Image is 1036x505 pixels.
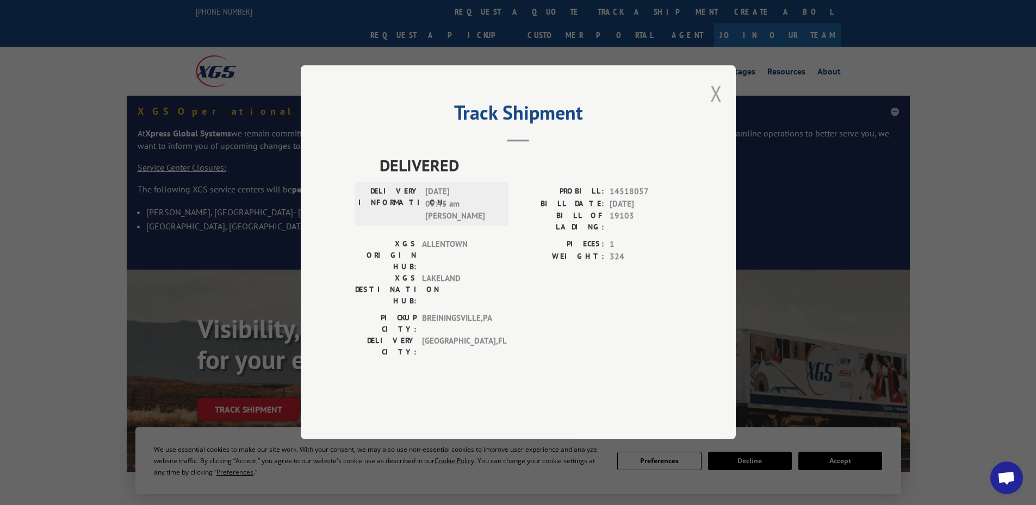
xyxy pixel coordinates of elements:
[355,335,417,358] label: DELIVERY CITY:
[422,239,495,273] span: ALLENTOWN
[518,251,604,263] label: WEIGHT:
[518,239,604,251] label: PIECES:
[518,210,604,233] label: BILL OF LADING:
[710,79,722,108] button: Close modal
[610,239,681,251] span: 1
[358,186,420,223] label: DELIVERY INFORMATION:
[610,198,681,210] span: [DATE]
[422,273,495,307] span: LAKELAND
[355,239,417,273] label: XGS ORIGIN HUB:
[425,186,499,223] span: [DATE] 09:45 am [PERSON_NAME]
[355,313,417,335] label: PICKUP CITY:
[518,198,604,210] label: BILL DATE:
[422,313,495,335] span: BREININGSVILLE , PA
[518,186,604,198] label: PROBILL:
[422,335,495,358] span: [GEOGRAPHIC_DATA] , FL
[990,462,1023,494] a: Open chat
[380,153,681,178] span: DELIVERED
[610,186,681,198] span: 14518057
[355,273,417,307] label: XGS DESTINATION HUB:
[355,105,681,126] h2: Track Shipment
[610,251,681,263] span: 324
[610,210,681,233] span: 19103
